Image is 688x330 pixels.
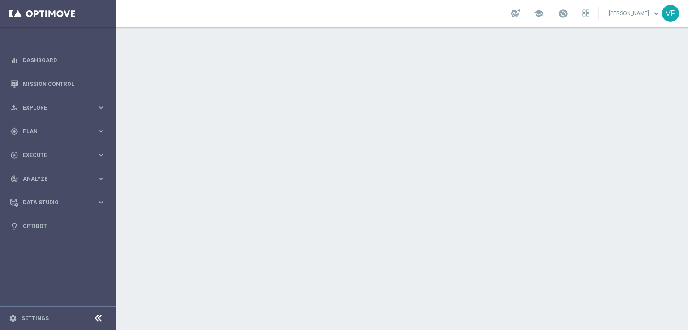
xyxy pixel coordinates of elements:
[97,198,105,207] i: keyboard_arrow_right
[608,7,662,20] a: [PERSON_NAME]keyboard_arrow_down
[534,8,544,18] span: school
[10,152,106,159] button: play_circle_outline Execute keyboard_arrow_right
[10,127,97,135] div: Plan
[97,174,105,183] i: keyboard_arrow_right
[10,199,106,206] button: Data Studio keyboard_arrow_right
[651,8,661,18] span: keyboard_arrow_down
[23,105,97,110] span: Explore
[23,129,97,134] span: Plan
[10,151,18,159] i: play_circle_outline
[23,176,97,182] span: Analyze
[10,72,105,96] div: Mission Control
[97,127,105,135] i: keyboard_arrow_right
[10,223,106,230] button: lightbulb Optibot
[9,314,17,322] i: settings
[10,175,18,183] i: track_changes
[10,57,106,64] button: equalizer Dashboard
[10,175,97,183] div: Analyze
[23,48,105,72] a: Dashboard
[662,5,679,22] div: VP
[10,80,106,88] button: Mission Control
[10,127,18,135] i: gps_fixed
[10,222,18,230] i: lightbulb
[97,103,105,112] i: keyboard_arrow_right
[23,72,105,96] a: Mission Control
[97,151,105,159] i: keyboard_arrow_right
[10,48,105,72] div: Dashboard
[10,151,97,159] div: Execute
[10,214,105,238] div: Optibot
[10,128,106,135] button: gps_fixed Plan keyboard_arrow_right
[23,200,97,205] span: Data Studio
[23,214,105,238] a: Optibot
[21,316,49,321] a: Settings
[10,104,18,112] i: person_search
[10,199,97,207] div: Data Studio
[10,104,106,111] button: person_search Explore keyboard_arrow_right
[10,104,97,112] div: Explore
[10,56,18,64] i: equalizer
[23,152,97,158] span: Execute
[10,175,106,182] button: track_changes Analyze keyboard_arrow_right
